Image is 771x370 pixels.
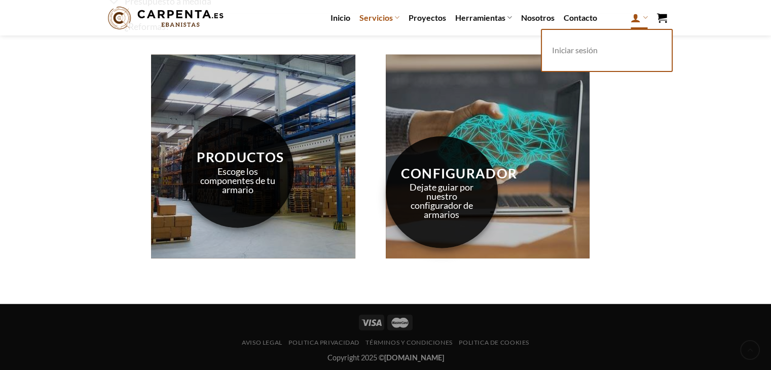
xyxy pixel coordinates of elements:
[455,8,512,27] a: Herramientas
[359,8,399,27] a: Servicios
[365,339,452,346] a: Términos y condiciones
[104,352,667,363] div: Copyright 2025 ©
[384,353,444,362] strong: [DOMAIN_NAME]
[410,181,473,220] a: Dejate guiar por nuestro configurador de armarios
[521,9,555,27] a: Nosotros
[288,339,359,346] a: Politica privacidad
[401,165,518,181] a: CONFIGURADOR
[331,9,350,27] a: Inicio
[104,4,227,32] img: Carpenta.es
[459,339,529,346] a: Politica de cookies
[547,40,667,61] a: Iniciar sesión
[564,9,597,27] a: Contacto
[197,149,284,165] a: Productos
[409,9,446,27] a: Proyectos
[242,339,282,346] a: Aviso legal
[200,166,275,195] a: Escoge los componentes de tu armario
